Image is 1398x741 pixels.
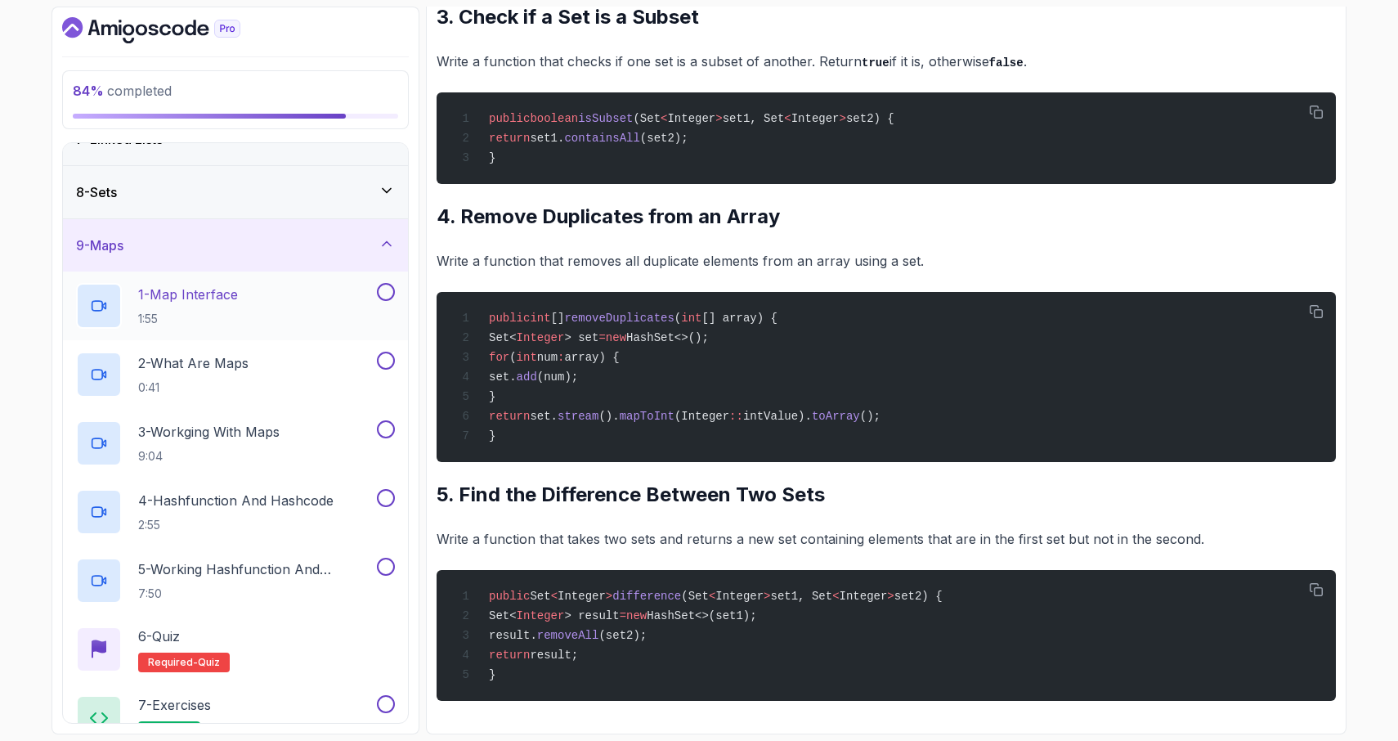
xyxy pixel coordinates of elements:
button: 9-Maps [63,219,408,272]
span: intValue). [743,410,812,423]
span: HashSet<>(set1); [647,609,756,622]
button: 3-Workging With Maps9:04 [76,420,395,466]
span: > result [564,609,619,622]
a: Dashboard [62,17,278,43]
p: 0:41 [138,379,249,396]
button: 8-Sets [63,166,408,218]
span: Integer [558,590,606,603]
p: Write a function that removes all duplicate elements from an array using a set. [437,249,1336,272]
span: (); [860,410,880,423]
button: 7-Exercises [76,695,395,741]
p: 5 - Working Hashfunction And Hashcode [138,559,374,579]
span: public [489,590,530,603]
span: set1, Set [771,590,833,603]
span: HashSet<>(); [626,331,709,344]
span: : [558,351,564,364]
span: Integer [517,609,565,622]
span: ( [509,351,516,364]
p: 6 - Quiz [138,626,180,646]
span: Integer [840,590,888,603]
span: > [715,112,722,125]
span: removeDuplicates [564,312,674,325]
h2: 3. Check if a Set is a Subset [437,4,1336,30]
span: [] array) { [701,312,777,325]
span: return [489,132,530,145]
span: Required- [148,656,198,669]
span: quiz [198,656,220,669]
span: > [840,112,846,125]
span: public [489,112,530,125]
span: return [489,410,530,423]
span: (Integer [674,410,729,423]
span: } [489,390,495,403]
span: < [784,112,791,125]
span: > [606,590,612,603]
span: (Set [633,112,661,125]
p: 1:55 [138,311,238,327]
p: 2:55 [138,517,334,533]
span: ( [674,312,681,325]
span: result; [530,649,578,662]
p: 1 - Map Interface [138,285,238,304]
button: 5-Working Hashfunction And Hashcode7:50 [76,558,395,604]
span: int [530,312,550,325]
span: containsAll [564,132,639,145]
p: 4 - Hashfunction And Hashcode [138,491,334,510]
button: 6-QuizRequired-quiz [76,626,395,672]
p: 2 - What Are Maps [138,353,249,373]
h2: 5. Find the Difference Between Two Sets [437,482,1336,508]
p: 9:04 [138,448,280,465]
span: Integer [715,590,764,603]
span: > [764,590,770,603]
span: set. [530,410,558,423]
span: > set [564,331,598,344]
button: 1-Map Interface1:55 [76,283,395,329]
span: return [489,649,530,662]
span: int [681,312,701,325]
span: add [517,370,537,384]
button: 4-Hashfunction And Hashcode2:55 [76,489,395,535]
p: Write a function that takes two sets and returns a new set containing elements that are in the fi... [437,528,1336,550]
span: new [626,609,647,622]
span: difference [612,590,681,603]
span: 84 % [73,83,104,99]
span: = [598,331,605,344]
span: stream [558,410,598,423]
span: } [489,668,495,681]
span: (set2); [598,629,647,642]
span: set2) { [894,590,943,603]
span: set2) { [846,112,894,125]
span: [] [551,312,565,325]
h3: 8 - Sets [76,182,117,202]
span: Set< [489,331,517,344]
span: toArray [812,410,860,423]
span: Integer [667,112,715,125]
span: Integer [517,331,565,344]
span: isSubset [578,112,633,125]
span: set1, Set [723,112,785,125]
h3: 9 - Maps [76,236,123,255]
p: 3 - Workging With Maps [138,422,280,442]
span: completed [73,83,172,99]
span: } [489,151,495,164]
p: Write a function that checks if one set is a subset of another. Return if it is, otherwise . [437,50,1336,74]
span: > [887,590,894,603]
span: mapToInt [620,410,674,423]
span: < [551,590,558,603]
span: result. [489,629,537,642]
span: < [661,112,667,125]
p: 7 - Exercises [138,695,211,715]
span: (set2); [640,132,688,145]
span: removeAll [537,629,599,642]
span: int [517,351,537,364]
span: num [537,351,558,364]
span: Integer [791,112,840,125]
span: Set< [489,609,517,622]
span: set1. [530,132,564,145]
span: (num); [537,370,578,384]
span: array) { [564,351,619,364]
p: 7:50 [138,586,374,602]
code: false [989,56,1024,70]
span: new [606,331,626,344]
span: set. [489,370,517,384]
